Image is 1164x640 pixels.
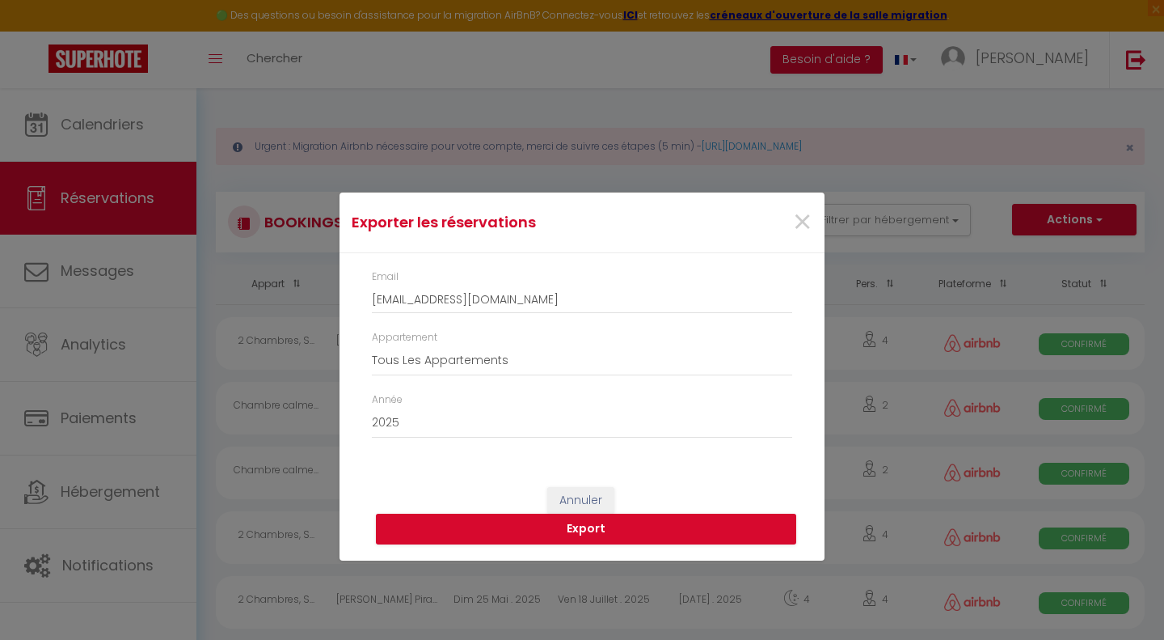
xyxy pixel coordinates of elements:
[352,211,652,234] h4: Exporter les réservations
[792,206,812,240] button: Close
[372,269,399,285] label: Email
[13,6,61,55] button: Ouvrir le widget de chat LiveChat
[372,392,403,408] label: Année
[547,487,614,515] button: Annuler
[372,330,437,345] label: Appartement
[376,514,796,545] button: Export
[792,198,812,247] span: ×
